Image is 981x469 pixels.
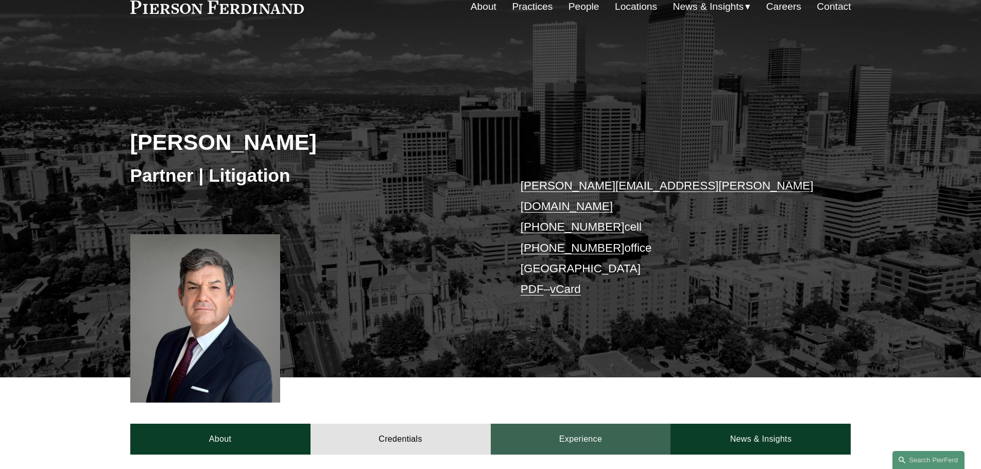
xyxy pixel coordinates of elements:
[670,424,851,455] a: News & Insights
[892,451,965,469] a: Search this site
[130,424,311,455] a: About
[130,164,491,187] h3: Partner | Litigation
[521,176,821,300] p: cell office [GEOGRAPHIC_DATA] –
[521,241,625,254] a: [PHONE_NUMBER]
[311,424,491,455] a: Credentials
[521,179,814,213] a: [PERSON_NAME][EMAIL_ADDRESS][PERSON_NAME][DOMAIN_NAME]
[550,283,581,296] a: vCard
[130,129,491,155] h2: [PERSON_NAME]
[521,220,625,233] a: [PHONE_NUMBER]
[521,283,544,296] a: PDF
[491,424,671,455] a: Experience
